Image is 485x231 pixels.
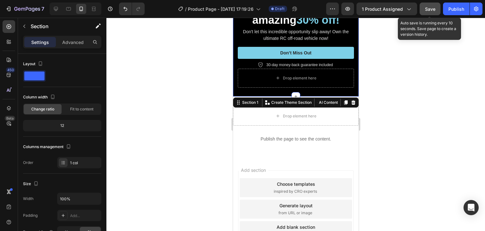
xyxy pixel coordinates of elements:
span: Save [425,6,435,12]
div: Columns management [23,143,72,151]
button: 1 product assigned [356,3,417,15]
div: Choose templates [44,163,82,170]
p: 30-day money-back guarantee included [33,44,100,50]
button: AI Content [83,81,106,89]
span: 1 product assigned [362,6,403,12]
div: Order [23,160,33,165]
div: Add... [70,213,100,219]
div: Width [23,196,33,202]
div: Publish [448,6,464,12]
button: Publish [443,3,470,15]
p: Advanced [62,39,84,46]
div: 12 [24,121,100,130]
div: Drop element here [50,96,83,101]
span: Product Page - [DATE] 17:19:26 [188,6,254,12]
div: Generate layout [46,184,80,191]
span: Draft [275,6,284,12]
div: Padding [23,213,38,218]
div: Undo/Redo [119,3,145,15]
p: Create Theme Section [38,82,79,88]
div: Layout [23,60,44,68]
button: 7 [3,3,47,15]
p: Don't let this incredible opportunity slip away! Own the ultimate RC off-road vehicle now! [5,11,120,24]
p: Section [31,22,82,30]
div: Add blank section [44,206,82,213]
span: Add section [5,149,35,156]
button: Save [420,3,440,15]
div: Don’t Miss Out [47,32,79,38]
div: Size [23,180,40,188]
div: Beta [5,116,15,121]
span: inspired by CRO experts [41,171,84,177]
div: Drop element here [50,58,83,63]
span: from URL or image [45,192,79,198]
div: 450 [6,67,15,72]
span: Fit to content [70,106,93,112]
input: Auto [57,193,101,204]
div: Open Intercom Messenger [464,200,479,215]
div: Column width [23,93,57,102]
div: 1 col [70,160,100,166]
span: Change ratio [31,106,54,112]
iframe: Design area [233,18,359,231]
p: Settings [31,39,49,46]
button: Don’t Miss Out [5,29,121,41]
span: / [185,6,187,12]
div: Section 1 [8,82,27,88]
p: 7 [41,5,44,13]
